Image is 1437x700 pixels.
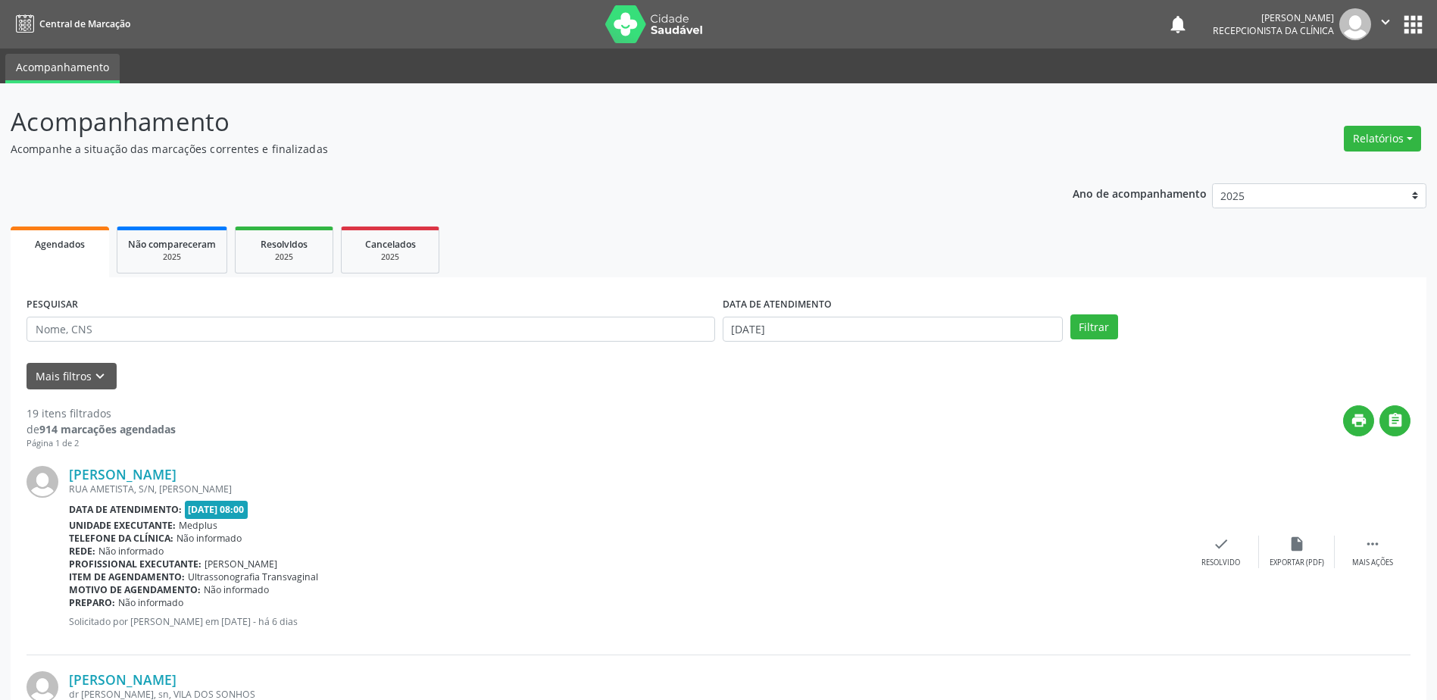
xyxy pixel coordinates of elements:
[179,519,217,532] span: Medplus
[1343,405,1374,436] button: print
[1201,558,1240,568] div: Resolvido
[1070,314,1118,340] button: Filtrar
[69,558,201,570] b: Profissional executante:
[1213,536,1229,552] i: check
[1289,536,1305,552] i: insert_drive_file
[1270,558,1324,568] div: Exportar (PDF)
[69,615,1183,628] p: Solicitado por [PERSON_NAME] em [DATE] - há 6 dias
[69,519,176,532] b: Unidade executante:
[204,583,269,596] span: Não informado
[69,466,177,483] a: [PERSON_NAME]
[69,596,115,609] b: Preparo:
[1379,405,1410,436] button: 
[69,503,182,516] b: Data de atendimento:
[5,54,120,83] a: Acompanhamento
[352,252,428,263] div: 2025
[1351,412,1367,429] i: print
[27,437,176,450] div: Página 1 de 2
[1213,11,1334,24] div: [PERSON_NAME]
[128,238,216,251] span: Não compareceram
[205,558,277,570] span: [PERSON_NAME]
[69,483,1183,495] div: RUA AMETISTA, S/N, [PERSON_NAME]
[1387,412,1404,429] i: 
[118,596,183,609] span: Não informado
[39,17,130,30] span: Central de Marcação
[1344,126,1421,152] button: Relatórios
[1352,558,1393,568] div: Mais ações
[1213,24,1334,37] span: Recepcionista da clínica
[1364,536,1381,552] i: 
[185,501,248,518] span: [DATE] 08:00
[69,532,173,545] b: Telefone da clínica:
[188,570,318,583] span: Ultrassonografia Transvaginal
[98,545,164,558] span: Não informado
[1339,8,1371,40] img: img
[723,293,832,317] label: DATA DE ATENDIMENTO
[11,11,130,36] a: Central de Marcação
[27,363,117,389] button: Mais filtroskeyboard_arrow_down
[69,583,201,596] b: Motivo de agendamento:
[261,238,308,251] span: Resolvidos
[27,466,58,498] img: img
[92,368,108,385] i: keyboard_arrow_down
[27,293,78,317] label: PESQUISAR
[39,422,176,436] strong: 914 marcações agendadas
[1377,14,1394,30] i: 
[1371,8,1400,40] button: 
[365,238,416,251] span: Cancelados
[128,252,216,263] div: 2025
[1400,11,1426,38] button: apps
[35,238,85,251] span: Agendados
[11,103,1001,141] p: Acompanhamento
[11,141,1001,157] p: Acompanhe a situação das marcações correntes e finalizadas
[27,405,176,421] div: 19 itens filtrados
[1167,14,1189,35] button: notifications
[177,532,242,545] span: Não informado
[723,317,1063,342] input: Selecione um intervalo
[69,570,185,583] b: Item de agendamento:
[27,317,715,342] input: Nome, CNS
[69,671,177,688] a: [PERSON_NAME]
[69,545,95,558] b: Rede:
[27,421,176,437] div: de
[246,252,322,263] div: 2025
[1073,183,1207,202] p: Ano de acompanhamento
